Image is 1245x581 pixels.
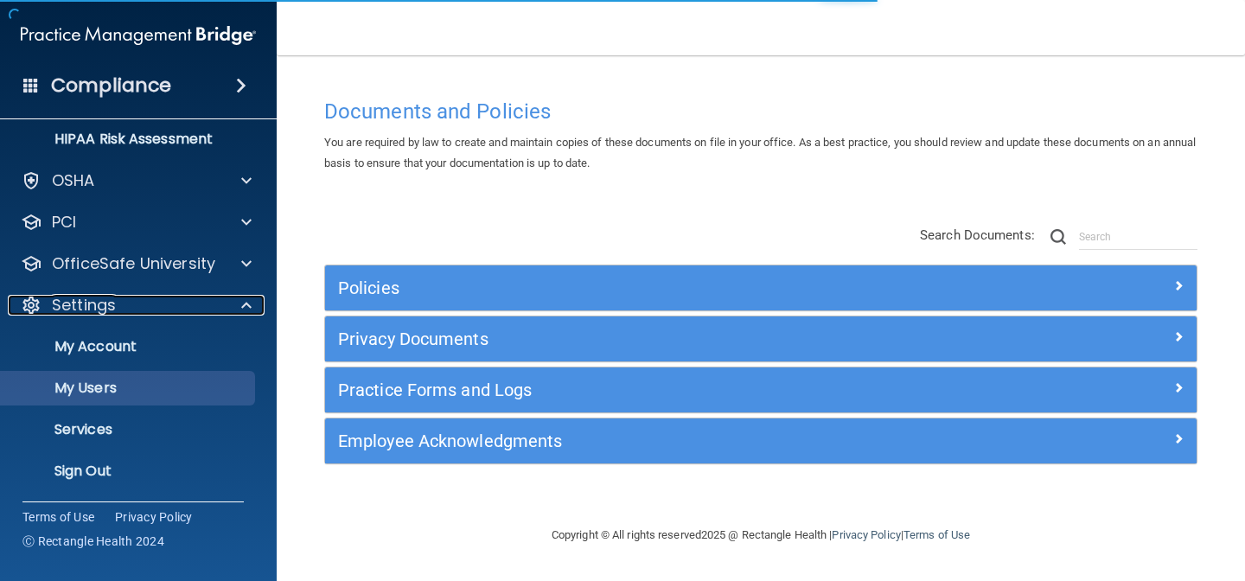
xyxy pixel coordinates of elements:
a: PCI [21,212,252,233]
span: You are required by law to create and maintain copies of these documents on file in your office. ... [324,136,1196,169]
p: My Account [11,338,247,355]
h5: Policies [338,278,966,297]
a: Privacy Policy [832,528,900,541]
p: My Users [11,380,247,397]
a: Employee Acknowledgments [338,427,1184,455]
a: Privacy Policy [115,508,193,526]
a: Settings [21,295,252,316]
a: Policies [338,274,1184,302]
h5: Employee Acknowledgments [338,431,966,450]
a: OSHA [21,170,252,191]
span: Ⓒ Rectangle Health 2024 [22,533,164,550]
p: Sign Out [11,463,247,480]
h5: Practice Forms and Logs [338,380,966,399]
h4: Documents and Policies [324,100,1197,123]
a: OfficeSafe University [21,253,252,274]
p: PCI [52,212,76,233]
p: OSHA [52,170,95,191]
p: OfficeSafe University [52,253,215,274]
div: Copyright © All rights reserved 2025 @ Rectangle Health | | [445,508,1076,563]
a: Practice Forms and Logs [338,376,1184,404]
a: Terms of Use [903,528,970,541]
img: ic-search.3b580494.png [1050,229,1066,245]
h4: Compliance [51,73,171,98]
h5: Privacy Documents [338,329,966,348]
img: PMB logo [21,18,256,53]
a: Terms of Use [22,508,94,526]
input: Search [1079,224,1197,250]
p: Settings [52,295,116,316]
span: Search Documents: [920,227,1035,243]
p: Services [11,421,247,438]
a: Privacy Documents [338,325,1184,353]
p: HIPAA Risk Assessment [11,131,247,148]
